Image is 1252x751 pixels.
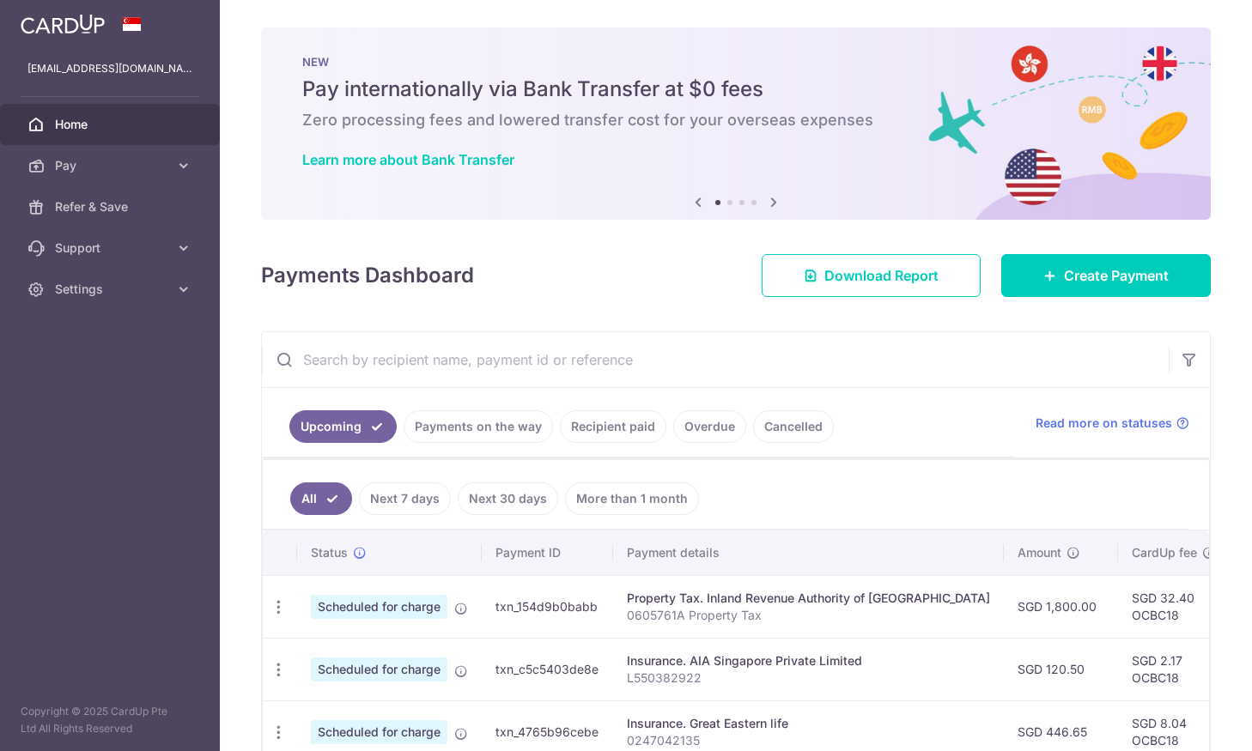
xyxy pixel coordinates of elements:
[1118,575,1230,638] td: SGD 32.40 OCBC18
[302,76,1170,103] h5: Pay internationally via Bank Transfer at $0 fees
[55,116,168,133] span: Home
[1064,265,1169,286] span: Create Payment
[302,151,514,168] a: Learn more about Bank Transfer
[482,575,613,638] td: txn_154d9b0babb
[261,260,474,291] h4: Payments Dashboard
[762,254,981,297] a: Download Report
[673,410,746,443] a: Overdue
[262,332,1169,387] input: Search by recipient name, payment id or reference
[27,60,192,77] p: [EMAIL_ADDRESS][DOMAIN_NAME]
[21,14,105,34] img: CardUp
[458,482,558,515] a: Next 30 days
[311,720,447,744] span: Scheduled for charge
[565,482,699,515] a: More than 1 month
[55,157,168,174] span: Pay
[311,544,348,561] span: Status
[627,715,990,732] div: Insurance. Great Eastern life
[1036,415,1172,432] span: Read more on statuses
[627,607,990,624] p: 0605761A Property Tax
[404,410,553,443] a: Payments on the way
[1036,415,1189,432] a: Read more on statuses
[311,657,447,681] span: Scheduled for charge
[1004,575,1118,638] td: SGD 1,800.00
[627,669,990,687] p: L550382922
[289,410,397,443] a: Upcoming
[55,198,168,215] span: Refer & Save
[627,732,990,749] p: 0247042135
[1118,638,1230,700] td: SGD 2.17 OCBC18
[1004,638,1118,700] td: SGD 120.50
[311,595,447,619] span: Scheduled for charge
[560,410,666,443] a: Recipient paid
[482,638,613,700] td: txn_c5c5403de8e
[627,652,990,669] div: Insurance. AIA Singapore Private Limited
[753,410,834,443] a: Cancelled
[55,281,168,298] span: Settings
[1001,254,1211,297] a: Create Payment
[824,265,939,286] span: Download Report
[1132,544,1197,561] span: CardUp fee
[359,482,451,515] a: Next 7 days
[1018,544,1061,561] span: Amount
[482,530,613,575] th: Payment ID
[261,27,1211,220] img: Bank transfer banner
[55,239,168,257] span: Support
[290,482,352,515] a: All
[613,530,1004,575] th: Payment details
[627,590,990,607] div: Property Tax. Inland Revenue Authority of [GEOGRAPHIC_DATA]
[302,55,1170,69] p: NEW
[302,110,1170,130] h6: Zero processing fees and lowered transfer cost for your overseas expenses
